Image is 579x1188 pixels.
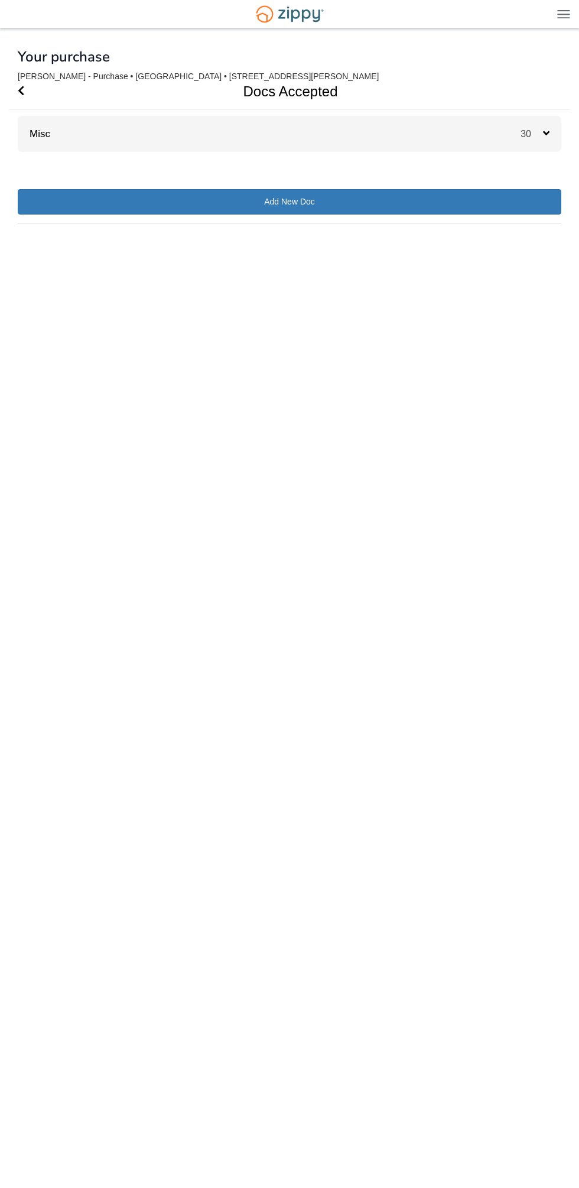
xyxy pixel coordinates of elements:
span: 30 [521,129,543,139]
div: [PERSON_NAME] - Purchase • [GEOGRAPHIC_DATA] • [STREET_ADDRESS][PERSON_NAME] [18,72,561,82]
a: Add New Doc [18,189,561,215]
h1: Docs Accepted [9,73,557,109]
a: Go Back [18,73,24,109]
h1: Your purchase [18,49,110,64]
img: Mobile Dropdown Menu [557,9,570,18]
a: Misc [18,128,50,139]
